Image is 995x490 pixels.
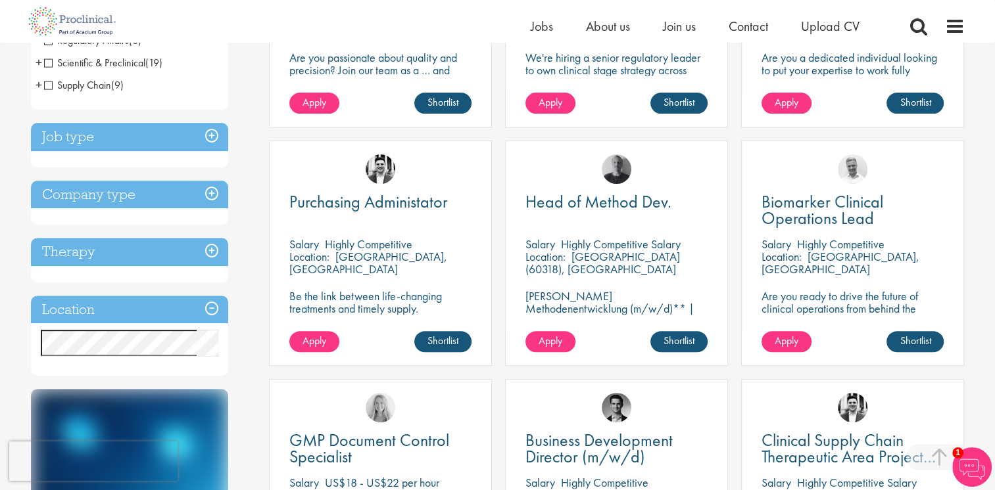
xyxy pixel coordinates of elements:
img: Edward Little [838,393,867,422]
p: Highly Competitive [797,236,885,252]
span: Biomarker Clinical Operations Lead [762,190,883,229]
p: Highly Competitive Salary [561,236,681,252]
span: (19) [145,56,162,70]
p: Highly Competitive [561,475,648,490]
a: Apply [762,331,812,352]
span: (9) [111,78,124,92]
span: Supply Chain [44,78,111,92]
span: + [36,75,42,95]
a: Shortlist [650,93,708,114]
img: Chatbot [952,447,992,487]
span: Apply [539,334,562,347]
a: About us [586,18,630,35]
a: Clinical Supply Chain Therapeutic Area Project Manager [762,432,944,465]
a: Biomarker Clinical Operations Lead [762,194,944,227]
p: US$18 - US$22 per hour [325,475,439,490]
p: [GEOGRAPHIC_DATA], [GEOGRAPHIC_DATA] [289,249,447,277]
img: Shannon Briggs [366,393,395,422]
span: Location: [762,249,802,264]
span: Salary [289,475,319,490]
img: Edward Little [366,154,395,184]
span: Head of Method Dev. [525,190,671,213]
span: Apply [775,334,798,347]
a: Shortlist [650,331,708,352]
a: GMP Document Control Specialist [289,432,472,465]
img: Max Slevogt [602,393,631,422]
p: [GEOGRAPHIC_DATA] (60318), [GEOGRAPHIC_DATA] [525,249,680,277]
span: Salary [525,236,555,252]
h3: Job type [31,123,228,151]
a: Shortlist [414,93,472,114]
a: Business Development Director (m/w/d) [525,432,708,465]
a: Shortlist [886,93,944,114]
span: Apply [303,95,326,109]
a: Upload CV [801,18,860,35]
a: Join us [663,18,696,35]
h3: Location [31,296,228,324]
span: Salary [289,236,319,252]
a: Apply [525,93,575,114]
span: Supply Chain [44,78,124,92]
p: Be the link between life-changing treatments and timely supply. [289,290,472,315]
a: Purchasing Administator [289,194,472,210]
p: Are you ready to drive the future of clinical operations from behind the scenes? Looking to be in... [762,290,944,352]
iframe: reCAPTCHA [9,441,178,481]
a: Shortlist [414,331,472,352]
p: Highly Competitive Salary [797,475,917,490]
h3: Therapy [31,238,228,266]
span: Clinical Supply Chain Therapeutic Area Project Manager [762,429,936,484]
span: Business Development Director (m/w/d) [525,429,673,468]
span: Apply [303,334,326,347]
p: We're hiring a senior regulatory leader to own clinical stage strategy across multiple programs. [525,51,708,89]
a: Apply [289,331,339,352]
span: Apply [539,95,562,109]
span: Location: [289,249,329,264]
span: Apply [775,95,798,109]
span: Salary [762,475,791,490]
p: Are you passionate about quality and precision? Join our team as a … and help ensure top-tier sta... [289,51,472,101]
span: Purchasing Administator [289,190,448,213]
span: Scientific & Preclinical [44,56,162,70]
p: [PERSON_NAME] Methodenentwicklung (m/w/d)** | Dauerhaft | Biowissenschaften | [GEOGRAPHIC_DATA] (... [525,290,708,352]
span: + [36,53,42,72]
span: Salary [525,475,555,490]
img: Felix Zimmer [602,154,631,184]
a: Shortlist [886,331,944,352]
a: Apply [762,93,812,114]
span: GMP Document Control Specialist [289,429,449,468]
span: Scientific & Preclinical [44,56,145,70]
a: Apply [289,93,339,114]
span: 1 [952,447,963,458]
span: Location: [525,249,566,264]
p: Are you a dedicated individual looking to put your expertise to work fully flexibly in a remote p... [762,51,944,89]
h3: Company type [31,181,228,209]
a: Contact [729,18,768,35]
p: [GEOGRAPHIC_DATA], [GEOGRAPHIC_DATA] [762,249,919,277]
img: Joshua Bye [838,154,867,184]
a: Apply [525,331,575,352]
p: Highly Competitive [325,236,412,252]
a: Head of Method Dev. [525,194,708,210]
a: Jobs [531,18,553,35]
span: Salary [762,236,791,252]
